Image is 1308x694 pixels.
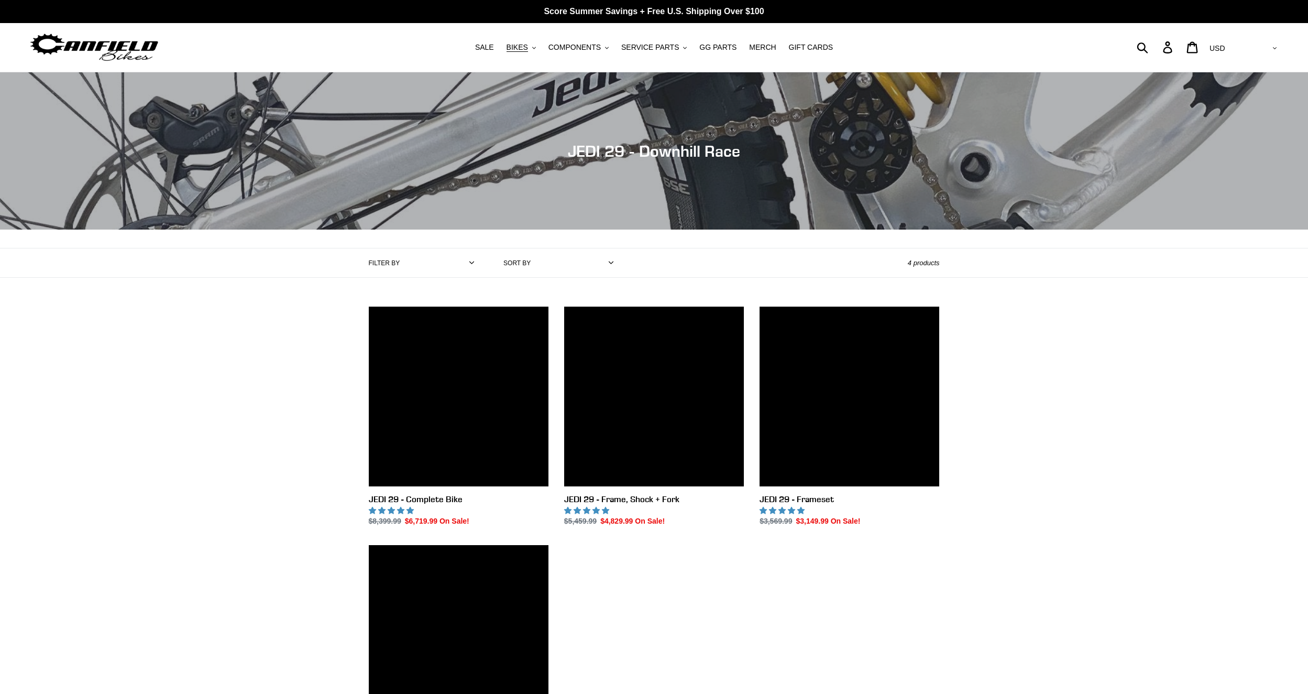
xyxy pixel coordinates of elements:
label: Sort by [503,258,531,268]
a: GIFT CARDS [784,40,839,55]
button: SERVICE PARTS [616,40,692,55]
span: 4 products [908,259,940,267]
a: SALE [470,40,499,55]
span: JEDI 29 - Downhill Race [568,142,740,160]
button: BIKES [501,40,541,55]
img: Canfield Bikes [29,31,160,64]
span: COMPONENTS [548,43,601,52]
span: SALE [475,43,494,52]
button: COMPONENTS [543,40,614,55]
a: GG PARTS [694,40,742,55]
span: MERCH [749,43,776,52]
span: BIKES [507,43,528,52]
span: GIFT CARDS [789,43,833,52]
span: GG PARTS [699,43,737,52]
a: MERCH [744,40,781,55]
label: Filter by [369,258,400,268]
input: Search [1142,36,1169,59]
span: SERVICE PARTS [621,43,679,52]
